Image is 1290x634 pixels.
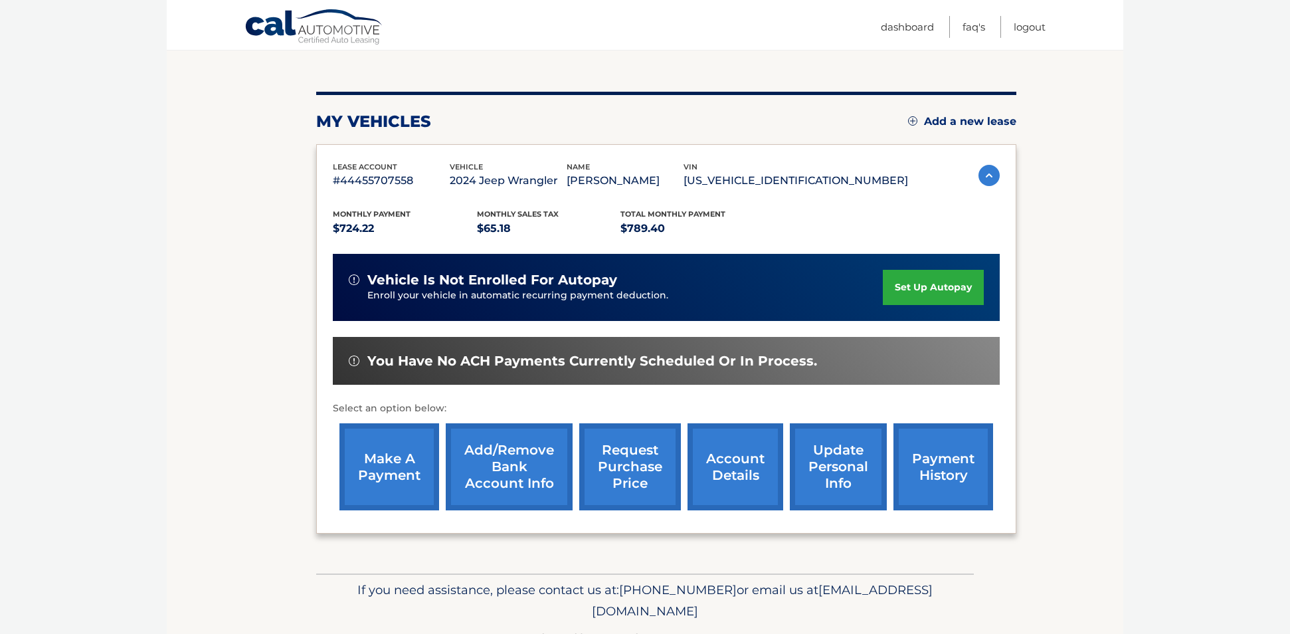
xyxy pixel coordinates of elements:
a: Cal Automotive [244,9,384,47]
img: alert-white.svg [349,356,359,366]
a: set up autopay [883,270,984,305]
a: account details [688,423,783,510]
p: $789.40 [620,219,765,238]
a: payment history [893,423,993,510]
a: Dashboard [881,16,934,38]
a: request purchase price [579,423,681,510]
a: Add/Remove bank account info [446,423,573,510]
img: add.svg [908,116,917,126]
p: $65.18 [477,219,621,238]
p: [PERSON_NAME] [567,171,684,190]
span: lease account [333,162,397,171]
p: [US_VEHICLE_IDENTIFICATION_NUMBER] [684,171,908,190]
p: 2024 Jeep Wrangler [450,171,567,190]
p: If you need assistance, please contact us at: or email us at [325,580,965,622]
img: accordion-active.svg [978,165,1000,186]
a: Add a new lease [908,115,1016,128]
p: Enroll your vehicle in automatic recurring payment deduction. [367,288,883,303]
span: Monthly Payment [333,209,411,219]
span: Total Monthly Payment [620,209,725,219]
a: Logout [1014,16,1046,38]
p: #44455707558 [333,171,450,190]
p: $724.22 [333,219,477,238]
p: Select an option below: [333,401,1000,417]
img: alert-white.svg [349,274,359,285]
span: vehicle [450,162,483,171]
span: [EMAIL_ADDRESS][DOMAIN_NAME] [592,582,933,619]
span: vehicle is not enrolled for autopay [367,272,617,288]
a: FAQ's [963,16,985,38]
span: [PHONE_NUMBER] [619,582,737,597]
a: update personal info [790,423,887,510]
h2: my vehicles [316,112,431,132]
span: You have no ACH payments currently scheduled or in process. [367,353,817,370]
span: vin [684,162,697,171]
span: name [567,162,590,171]
a: make a payment [339,423,439,510]
span: Monthly sales Tax [477,209,559,219]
